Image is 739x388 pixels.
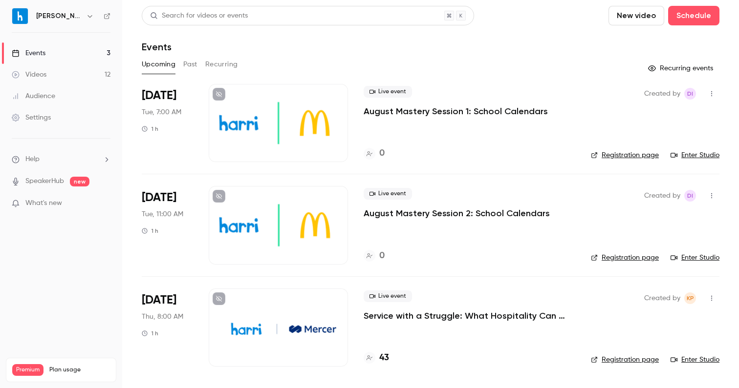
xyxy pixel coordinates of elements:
[379,249,385,263] h4: 0
[12,70,46,80] div: Videos
[12,113,51,123] div: Settings
[687,88,693,100] span: DI
[671,355,719,365] a: Enter Studio
[591,150,659,160] a: Registration page
[90,377,95,383] span: 12
[142,292,176,308] span: [DATE]
[644,88,680,100] span: Created by
[142,186,193,264] div: Aug 19 Tue, 2:00 PM (America/New York)
[150,11,248,21] div: Search for videos or events
[49,366,110,374] span: Plan usage
[364,147,385,160] a: 0
[12,91,55,101] div: Audience
[183,57,197,72] button: Past
[99,199,110,208] iframe: Noticeable Trigger
[12,376,31,385] p: Videos
[684,292,696,304] span: Kate Price
[12,48,45,58] div: Events
[364,310,575,322] a: Service with a Struggle: What Hospitality Can Teach Us About Supporting Frontline Teams
[142,88,176,103] span: [DATE]
[142,57,175,72] button: Upcoming
[364,207,550,219] a: August Mastery Session 2: School Calendars
[671,150,719,160] a: Enter Studio
[205,57,238,72] button: Recurring
[142,190,176,205] span: [DATE]
[12,154,110,164] li: help-dropdown-opener
[668,6,719,25] button: Schedule
[12,8,28,24] img: Harri
[25,176,64,186] a: SpeakerHub
[364,351,389,365] a: 43
[364,249,385,263] a: 0
[25,154,40,164] span: Help
[644,292,680,304] span: Created by
[90,376,110,385] p: / 300
[364,188,412,200] span: Live event
[364,86,412,98] span: Live event
[609,6,664,25] button: New video
[70,177,89,186] span: new
[142,227,158,235] div: 1 h
[671,253,719,263] a: Enter Studio
[142,288,193,367] div: Sep 4 Thu, 11:00 AM (America/New York)
[364,290,412,302] span: Live event
[591,355,659,365] a: Registration page
[591,253,659,263] a: Registration page
[36,11,82,21] h6: [PERSON_NAME]
[684,190,696,202] span: Dennis Ivanov
[644,61,719,76] button: Recurring events
[644,190,680,202] span: Created by
[687,190,693,202] span: DI
[142,312,183,322] span: Thu, 8:00 AM
[379,351,389,365] h4: 43
[142,84,193,162] div: Aug 19 Tue, 10:00 AM (America/New York)
[684,88,696,100] span: Dennis Ivanov
[12,364,43,376] span: Premium
[142,107,181,117] span: Tue, 7:00 AM
[687,292,694,304] span: KP
[142,41,172,53] h1: Events
[379,147,385,160] h4: 0
[364,105,548,117] a: August Mastery Session 1: School Calendars
[142,329,158,337] div: 1 h
[142,209,183,219] span: Tue, 11:00 AM
[25,198,62,208] span: What's new
[142,125,158,133] div: 1 h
